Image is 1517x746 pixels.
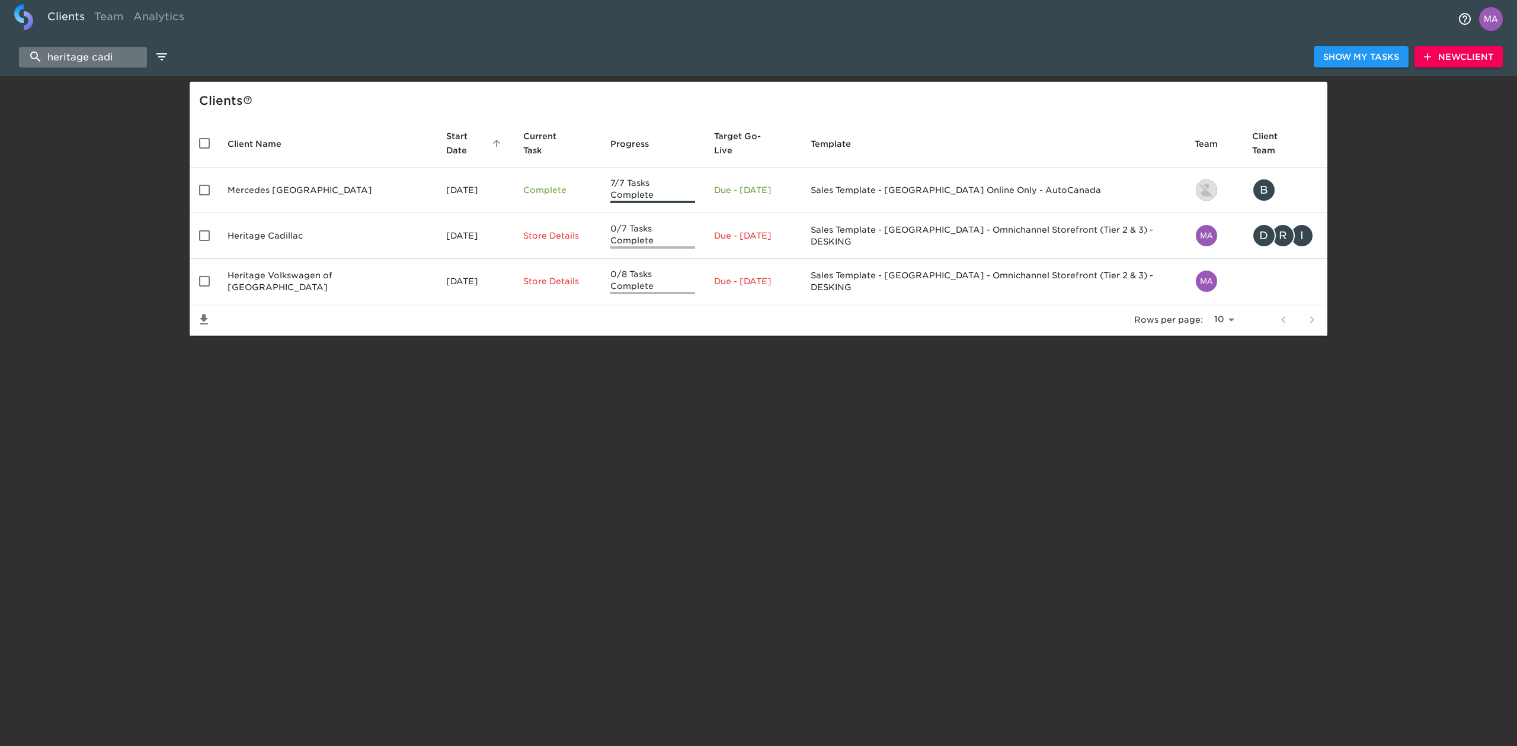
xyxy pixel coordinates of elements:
[714,129,776,157] span: Calculated based on the start date and the duration of all Tasks contained in this Hub.
[1252,178,1318,202] div: byates@mbhv.ca
[1195,137,1233,151] span: Team
[523,129,576,157] span: This is the next Task in this Hub that should be completed
[446,129,504,157] span: Start Date
[129,4,189,33] a: Analytics
[14,4,33,30] img: logo
[801,213,1185,259] td: Sales Template - [GEOGRAPHIC_DATA] - Omnichannel Storefront (Tier 2 & 3) - DESKING
[190,120,1327,336] table: enhanced table
[19,47,147,67] input: search
[601,213,705,259] td: 0/7 Tasks Complete
[218,259,437,304] td: Heritage Volkswagen of [GEOGRAPHIC_DATA]
[437,168,514,213] td: [DATE]
[610,137,664,151] span: Progress
[523,230,591,242] p: Store Details
[801,259,1185,304] td: Sales Template - [GEOGRAPHIC_DATA] - Omnichannel Storefront (Tier 2 & 3) - DESKING
[1414,46,1503,68] button: NewClient
[1252,178,1276,202] div: B
[437,259,514,304] td: [DATE]
[152,47,172,67] button: edit
[437,213,514,259] td: [DATE]
[1323,50,1399,65] span: Show My Tasks
[601,259,705,304] td: 0/8 Tasks Complete
[1479,7,1503,31] img: Profile
[601,168,705,213] td: 7/7 Tasks Complete
[714,275,792,287] p: Due - [DATE]
[1208,311,1238,329] select: rows per page
[1252,224,1318,247] div: dgaynor@heritagecadillac.net, rsteadman@heritagecadillac.net, ingy@ehautomotive.com
[1451,5,1479,33] button: notifications
[43,4,89,33] a: Clients
[523,275,591,287] p: Store Details
[199,91,1323,110] div: Client s
[1252,129,1318,157] span: Client Team
[714,230,792,242] p: Due - [DATE]
[228,137,297,151] span: Client Name
[1195,178,1233,202] div: ryan.tamanini@roadster.com
[1424,50,1493,65] span: New Client
[243,95,252,105] svg: This is a list of all of your clients and clients shared with you
[1290,224,1314,247] div: I
[1196,225,1217,246] img: matthew.grajales@cdk.com
[523,129,591,157] span: Current Task
[218,213,437,259] td: Heritage Cadillac
[1195,269,1233,293] div: matthew.grajales@cdk.com
[523,184,591,196] p: Complete
[1314,46,1409,68] button: Show My Tasks
[190,306,218,334] button: Save List
[1195,224,1233,247] div: matthew.grajales@cdk.com
[811,137,866,151] span: Template
[801,168,1185,213] td: Sales Template - [GEOGRAPHIC_DATA] Online Only - AutoCanada
[1271,224,1295,247] div: R
[218,168,437,213] td: Mercedes [GEOGRAPHIC_DATA]
[714,184,792,196] p: Due - [DATE]
[1196,179,1217,201] img: ryan.tamanini@roadster.com
[1134,314,1203,326] p: Rows per page:
[1196,271,1217,292] img: matthew.grajales@cdk.com
[714,129,792,157] span: Target Go-Live
[89,4,129,33] a: Team
[1252,224,1276,247] div: D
